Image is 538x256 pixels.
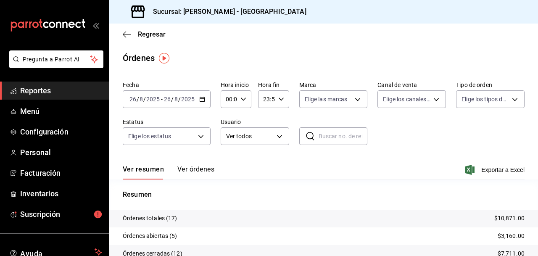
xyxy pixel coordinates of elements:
label: Canal de venta [377,82,446,88]
span: / [171,96,174,103]
label: Hora inicio [221,82,251,88]
div: Órdenes [123,52,155,64]
span: - [161,96,163,103]
input: ---- [146,96,160,103]
button: Ver órdenes [177,165,214,179]
input: -- [164,96,171,103]
span: Elige las marcas [305,95,348,103]
p: $3,160.00 [498,232,525,240]
span: Elige los estatus [128,132,171,140]
input: Buscar no. de referencia [319,128,368,145]
button: open_drawer_menu [92,22,99,29]
span: Pregunta a Parrot AI [23,55,90,64]
span: Configuración [20,126,102,137]
input: ---- [181,96,195,103]
label: Hora fin [258,82,289,88]
span: / [143,96,146,103]
button: Exportar a Excel [467,165,525,175]
button: Ver resumen [123,165,164,179]
span: Personal [20,147,102,158]
input: -- [139,96,143,103]
p: $10,871.00 [494,214,525,223]
span: Suscripción [20,208,102,220]
span: Regresar [138,30,166,38]
label: Usuario [221,119,289,125]
span: / [178,96,181,103]
a: Pregunta a Parrot AI [6,61,103,70]
input: -- [129,96,137,103]
span: Inventarios [20,188,102,199]
label: Marca [299,82,368,88]
span: / [137,96,139,103]
p: Órdenes abiertas (5) [123,232,177,240]
img: Tooltip marker [159,53,169,63]
span: Menú [20,106,102,117]
p: Resumen [123,190,525,200]
button: Pregunta a Parrot AI [9,50,103,68]
label: Fecha [123,82,211,88]
h3: Sucursal: [PERSON_NAME] - [GEOGRAPHIC_DATA] [146,7,306,17]
span: Reportes [20,85,102,96]
input: -- [174,96,178,103]
div: navigation tabs [123,165,214,179]
label: Estatus [123,119,211,125]
button: Regresar [123,30,166,38]
span: Elige los tipos de orden [462,95,509,103]
span: Facturación [20,167,102,179]
p: Órdenes totales (17) [123,214,177,223]
span: Ver todos [226,132,274,141]
label: Tipo de orden [456,82,525,88]
span: Elige los canales de venta [383,95,430,103]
